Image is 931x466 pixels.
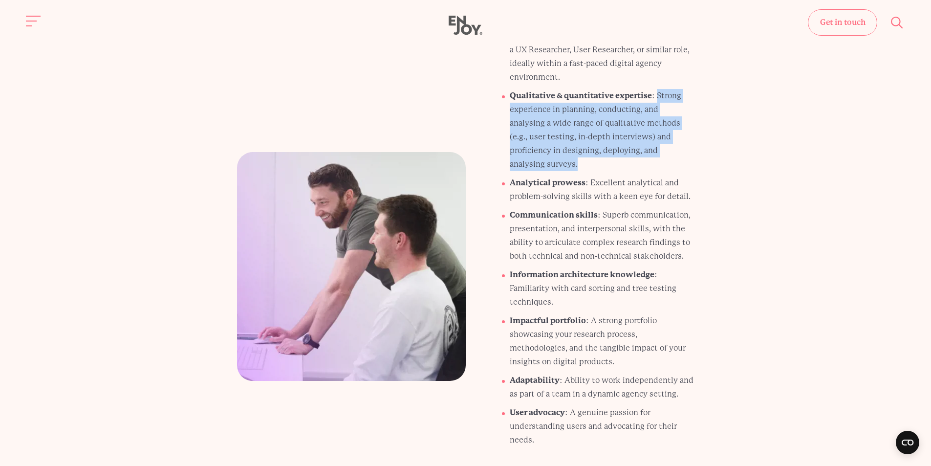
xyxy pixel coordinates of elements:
[887,12,908,33] button: Site search
[23,11,44,31] button: Site navigation
[510,270,654,279] strong: Information architecture knowledge
[808,9,877,36] a: Get in touch
[510,210,598,220] strong: Communication skills
[510,374,694,401] p: : Ability to work independently and as part of a team in a dynamic agency setting.
[510,208,694,263] p: : Superb communication, presentation, and interpersonal skills, with the ability to articulate co...
[510,91,652,100] strong: Qualitative & quantitative expertise
[510,406,694,447] p: : A genuine passion for understanding users and advocating for their needs.
[510,314,694,369] p: : A strong portfolio showcasing your research process, methodologies, and the tangible impact of ...
[510,376,560,385] strong: Adaptability
[510,89,694,171] p: : Strong experience in planning, conducting, and analysing a wide range of qualitative methods (e...
[510,316,586,325] strong: Impactful portfolio
[237,152,466,381] img: What we're looking for
[510,268,694,309] p: : Familiarity with card sorting and tree testing techniques.
[510,176,694,203] p: : Excellent analytical and problem-solving skills with a keen eye for detail.
[510,408,565,417] strong: User advocacy
[510,178,585,187] strong: Analytical prowess
[510,29,694,84] p: : Demonstrated experience as a UX Researcher, User Researcher, or similar role, ideally within a ...
[896,431,919,454] button: Open CMP widget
